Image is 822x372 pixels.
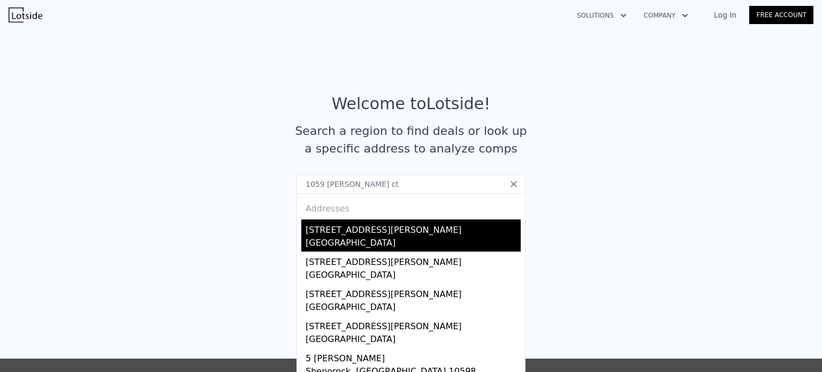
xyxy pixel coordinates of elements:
div: [GEOGRAPHIC_DATA] [306,333,521,348]
div: [STREET_ADDRESS][PERSON_NAME] [306,284,521,301]
div: Search a region to find deals or look up a specific address to analyze comps [291,122,531,157]
input: Search an address or region... [296,174,526,194]
div: Addresses [301,194,521,219]
button: Solutions [568,6,635,25]
div: [STREET_ADDRESS][PERSON_NAME] [306,219,521,237]
div: [STREET_ADDRESS][PERSON_NAME] [306,316,521,333]
a: Log In [701,10,749,20]
div: 5 [PERSON_NAME] [306,348,521,365]
div: [GEOGRAPHIC_DATA] [306,269,521,284]
div: [STREET_ADDRESS][PERSON_NAME] [306,252,521,269]
img: Lotside [9,7,42,22]
div: [GEOGRAPHIC_DATA] [306,237,521,252]
button: Company [635,6,697,25]
a: Free Account [749,6,813,24]
div: [GEOGRAPHIC_DATA] [306,301,521,316]
div: Welcome to Lotside ! [332,94,491,113]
